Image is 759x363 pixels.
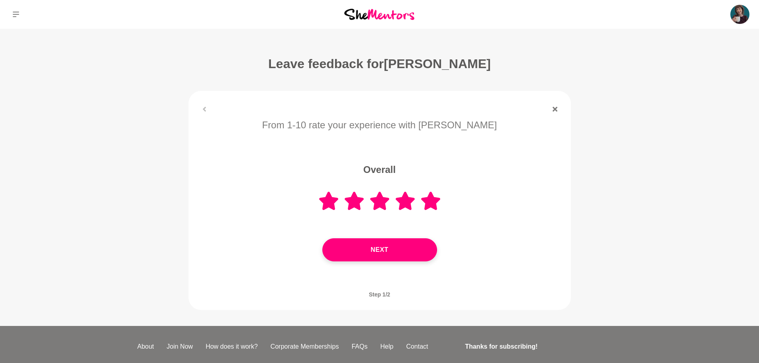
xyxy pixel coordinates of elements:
[160,342,199,351] a: Join Now
[400,342,434,351] a: Contact
[344,9,414,20] img: She Mentors Logo
[465,342,617,351] h4: Thanks for subscribing!
[730,5,749,24] img: Christie Flora
[200,164,560,176] h5: Overall
[200,118,560,132] p: From 1-10 rate your experience with [PERSON_NAME]
[345,342,374,351] a: FAQs
[264,342,345,351] a: Corporate Memberships
[199,342,264,351] a: How does it work?
[131,342,161,351] a: About
[359,282,400,307] span: Step 1/2
[322,238,437,261] button: Next
[137,56,622,72] h1: Leave feedback for [PERSON_NAME]
[374,342,400,351] a: Help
